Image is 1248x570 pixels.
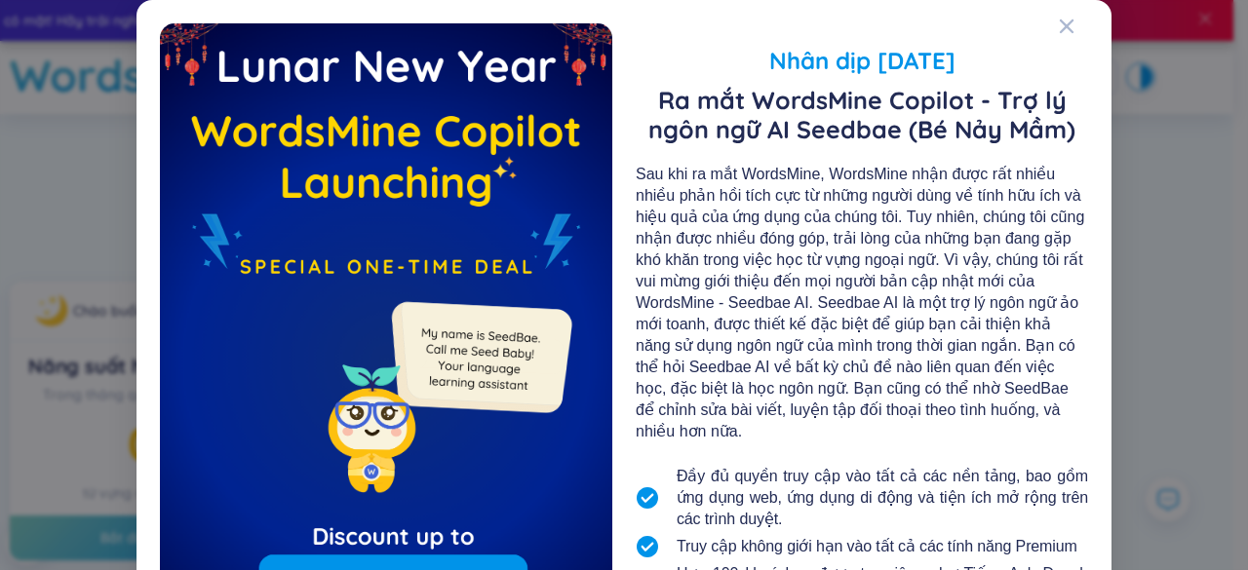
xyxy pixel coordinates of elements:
span: Nhân dịp [DATE] [636,43,1088,78]
span: Đầy đủ quyền truy cập vào tất cả các nền tảng, bao gồm ứng dụng web, ứng dụng di động và tiện ích... [677,468,1088,527]
div: Sau khi ra mắt WordsMine, WordsMine nhận được rất nhiều nhiều phản hồi tích cực từ những người dù... [636,164,1088,442]
img: minionSeedbaeSmile.22426523.png [314,324,463,532]
span: Truy cập không giới hạn vào tất cả các tính năng Premium [677,538,1077,554]
img: minionSeedbaeMessage.35ffe99e.png [382,262,576,456]
span: Ra mắt WordsMine Copilot - Trợ lý ngôn ngữ AI Seedbae (Bé Nảy Mầm) [636,86,1088,144]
